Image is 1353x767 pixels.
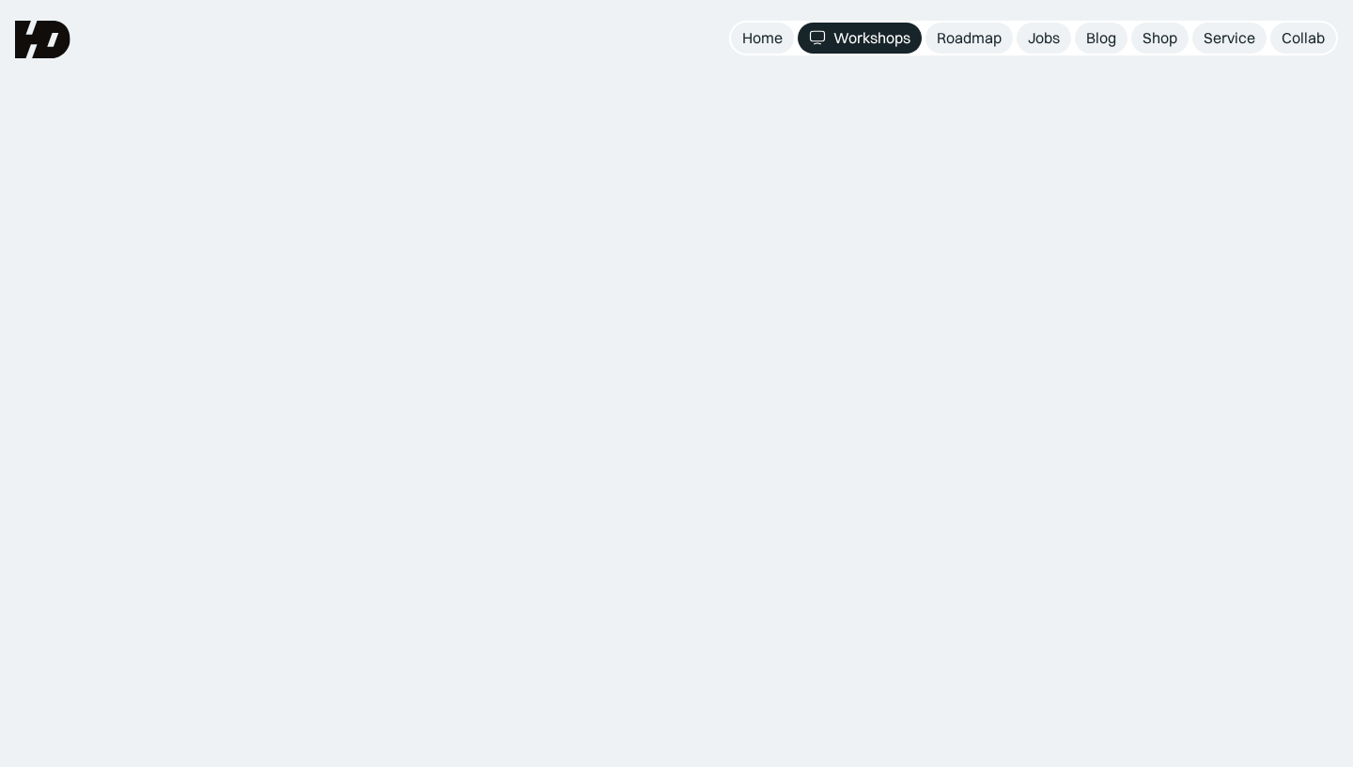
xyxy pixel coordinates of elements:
[1028,28,1060,48] div: Jobs
[798,23,922,54] a: Workshops
[1075,23,1127,54] a: Blog
[1086,28,1116,48] div: Blog
[731,23,794,54] a: Home
[1270,23,1336,54] a: Collab
[1017,23,1071,54] a: Jobs
[1192,23,1267,54] a: Service
[937,28,1002,48] div: Roadmap
[742,28,783,48] div: Home
[1131,23,1189,54] a: Shop
[1282,28,1325,48] div: Collab
[925,23,1013,54] a: Roadmap
[1143,28,1177,48] div: Shop
[1204,28,1255,48] div: Service
[833,28,910,48] div: Workshops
